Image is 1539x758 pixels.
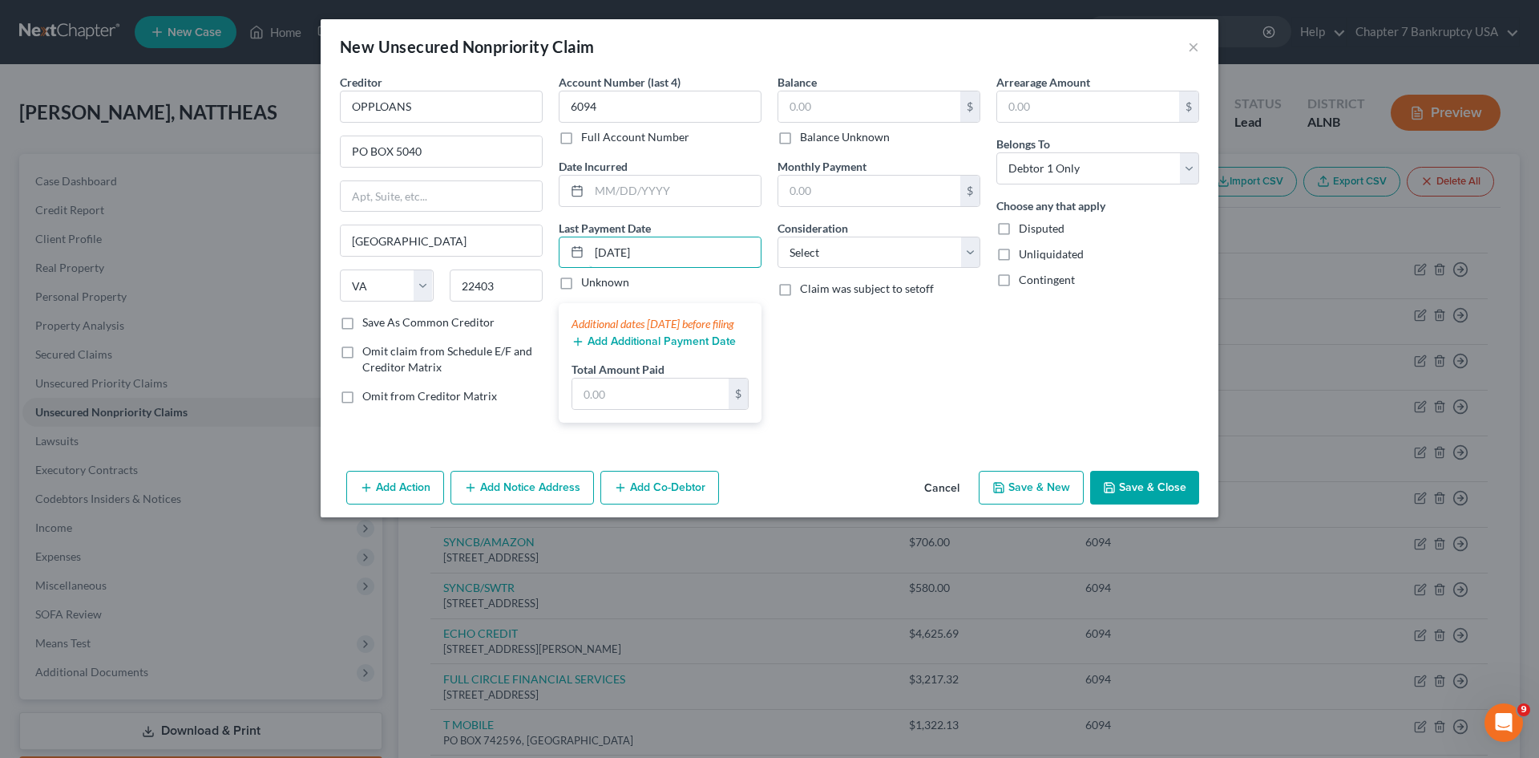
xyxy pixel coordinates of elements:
[1517,703,1530,716] span: 9
[340,35,594,58] div: New Unsecured Nonpriority Claim
[450,270,543,302] input: Enter zip...
[778,158,866,175] label: Monthly Payment
[997,91,1179,122] input: 0.00
[996,197,1105,214] label: Choose any that apply
[341,181,542,212] input: Apt, Suite, etc...
[572,316,749,332] div: Additional dates [DATE] before filing
[559,74,681,91] label: Account Number (last 4)
[340,91,543,123] input: Search creditor by name...
[572,335,736,348] button: Add Additional Payment Date
[341,136,542,167] input: Enter address...
[559,158,628,175] label: Date Incurred
[341,225,542,256] input: Enter city...
[581,129,689,145] label: Full Account Number
[450,471,594,505] button: Add Notice Address
[581,274,629,290] label: Unknown
[1019,221,1064,235] span: Disputed
[589,237,761,268] input: MM/DD/YYYY
[362,344,532,374] span: Omit claim from Schedule E/F and Creditor Matrix
[996,137,1050,151] span: Belongs To
[559,220,651,237] label: Last Payment Date
[979,471,1084,505] button: Save & New
[362,314,495,330] label: Save As Common Creditor
[1090,471,1199,505] button: Save & Close
[1019,273,1075,286] span: Contingent
[960,176,980,206] div: $
[572,361,664,378] label: Total Amount Paid
[1179,91,1198,122] div: $
[778,91,960,122] input: 0.00
[800,129,890,145] label: Balance Unknown
[960,91,980,122] div: $
[800,282,934,295] span: Claim was subject to setoff
[559,91,761,123] input: XXXX
[996,74,1090,91] label: Arrearage Amount
[346,471,444,505] button: Add Action
[778,220,848,237] label: Consideration
[1188,37,1199,56] button: ×
[911,472,972,505] button: Cancel
[1019,247,1084,261] span: Unliquidated
[1484,703,1523,742] iframe: Intercom live chat
[778,176,960,206] input: 0.00
[589,176,761,206] input: MM/DD/YYYY
[729,379,748,409] div: $
[600,471,719,505] button: Add Co-Debtor
[778,74,817,91] label: Balance
[340,75,382,89] span: Creditor
[362,389,497,403] span: Omit from Creditor Matrix
[572,379,729,409] input: 0.00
